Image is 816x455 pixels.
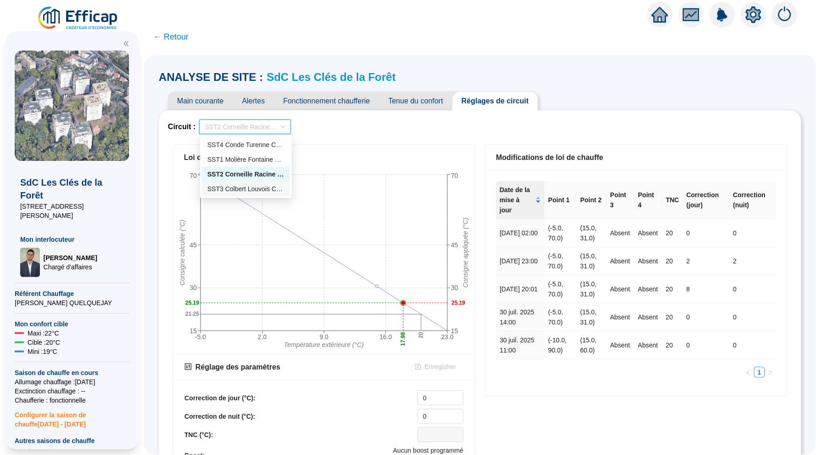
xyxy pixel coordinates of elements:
[15,436,129,445] span: Autres saisons de chauffe
[545,247,577,275] td: (-5.0, 70.0)
[462,218,469,288] tspan: Consigne appliquée (°C)
[730,181,776,219] th: Correction (nuit)
[184,431,213,438] b: TNC (°C):
[185,300,199,306] text: 25.19
[202,167,290,182] div: SST2 Corneille Racine Chauffage
[768,370,773,375] span: right
[20,235,124,244] span: Mon interlocuteur
[15,405,129,429] span: Configurer la saison de chauffe [DATE] - [DATE]
[607,247,635,275] td: Absent
[233,92,274,110] span: Alertes
[683,331,730,359] td: 0
[207,184,285,194] div: SST3 Colbert Louvois Chauffage
[284,341,364,348] tspan: Température extérieure (°C)
[441,333,453,341] tspan: 23.0
[577,247,607,275] td: (15.0, 31.0)
[496,303,545,331] td: 30 juil. 2025 14:00
[15,368,129,377] span: Saison de chauffe en cours
[577,331,607,359] td: (15.0, 60.0)
[662,303,683,331] td: 20
[195,333,206,341] tspan: -5.0
[662,219,683,247] td: 20
[190,241,197,249] tspan: 45
[577,303,607,331] td: (15.0, 31.0)
[635,247,663,275] td: Absent
[635,219,663,247] td: Absent
[545,275,577,303] td: (-5.0, 70.0)
[184,152,464,163] div: Loi de chauffe
[408,360,464,375] button: Enregistrer
[196,362,280,373] div: Réglage des paramètres
[202,137,290,152] div: SST4 Conde Turenne Chauffage
[15,298,129,307] span: [PERSON_NAME] QUELQUEJAY
[451,327,458,335] tspan: 15
[418,332,425,339] text: 20
[379,92,452,110] span: Tenue du confort
[635,181,663,219] th: Point 4
[710,2,735,28] img: alerts
[190,327,197,335] tspan: 15
[190,172,197,179] tspan: 70
[755,367,765,377] a: 1
[765,367,776,378] li: Next Page
[184,413,255,420] b: Correction de nuit (°C):
[451,172,458,179] tspan: 70
[652,6,668,23] span: home
[662,275,683,303] td: 20
[662,247,683,275] td: 20
[44,253,97,262] span: [PERSON_NAME]
[123,40,129,47] span: double-left
[496,219,545,247] td: [DATE] 02:00
[730,219,776,247] td: 0
[607,181,635,219] th: Point 3
[577,181,607,219] th: Point 2
[754,367,765,378] li: 1
[190,284,197,291] tspan: 30
[545,331,577,359] td: (-10.0, 90.0)
[662,181,683,219] th: TNC
[319,333,329,341] tspan: 9.0
[743,367,754,378] li: Previous Page
[635,303,663,331] td: Absent
[577,219,607,247] td: (15.0, 31.0)
[15,377,129,387] span: Allumage chauffage : [DATE]
[258,333,267,341] tspan: 2.0
[28,338,60,347] span: Cible : 20 °C
[207,170,285,179] div: SST2 Corneille Racine Chauffage
[207,155,285,165] div: SST1 Molière Fontaine Chauffage
[15,387,129,396] span: Exctinction chauffage : --
[607,275,635,303] td: Absent
[765,367,776,378] button: right
[20,202,124,220] span: [STREET_ADDRESS][PERSON_NAME]
[20,176,124,202] span: SdC Les Clés de la Forêt
[496,331,545,359] td: 30 juil. 2025 11:00
[683,247,730,275] td: 2
[683,275,730,303] td: 8
[746,370,751,375] span: left
[202,182,290,196] div: SST3 Colbert Louvois Chauffage
[37,6,120,31] img: efficap energie logo
[662,331,683,359] td: 20
[607,331,635,359] td: Absent
[683,181,730,219] th: Correction (jour)
[380,333,392,341] tspan: 16.0
[496,152,776,163] div: Modifications de loi de chauffe
[15,319,129,329] span: Mon confort cible
[267,71,396,83] a: SdC Les Clés de la Forêt
[15,289,129,298] span: Référent Chauffage
[635,331,663,359] td: Absent
[730,303,776,331] td: 0
[496,181,545,219] th: Date de la mise à jour
[28,347,57,356] span: Mini : 19 °C
[453,92,538,110] span: Réglages de circuit
[168,92,233,110] span: Main courante
[730,247,776,275] td: 2
[743,367,754,378] button: left
[185,311,199,318] text: 21.25
[683,303,730,331] td: 0
[496,247,545,275] td: [DATE] 23:00
[683,219,730,247] td: 0
[772,2,798,28] img: alerts
[635,275,663,303] td: Absent
[500,185,534,215] span: Date de la mise à jour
